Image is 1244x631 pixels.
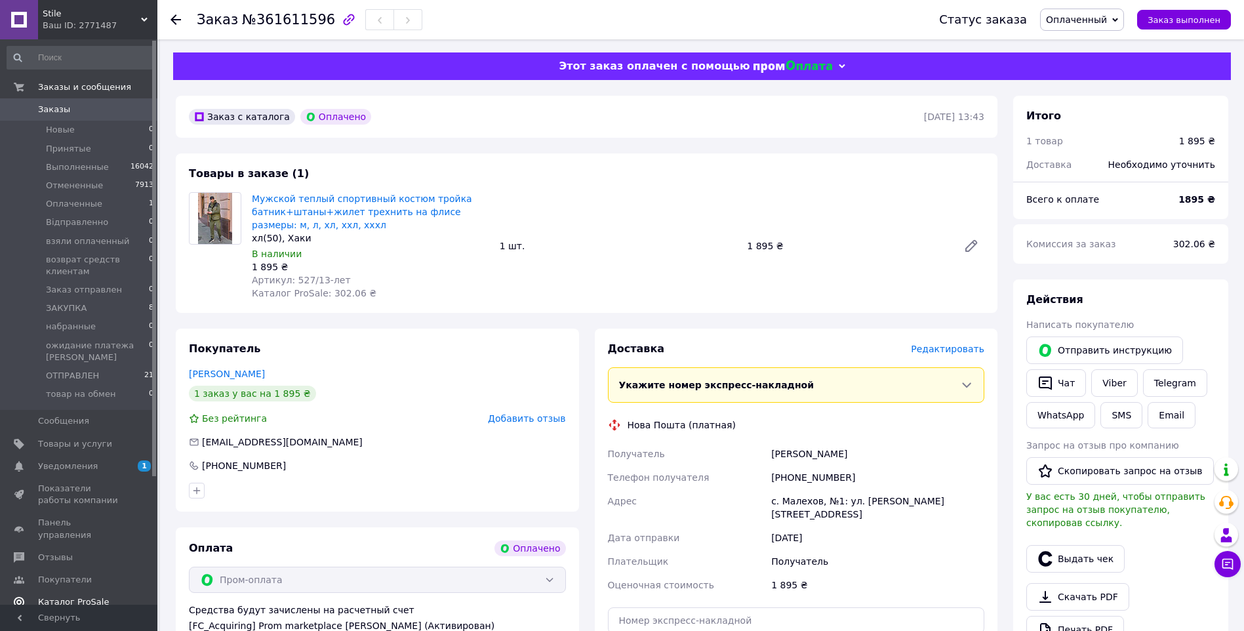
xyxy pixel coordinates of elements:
[252,288,376,298] span: Каталог ProSale: 302.06 ₴
[924,112,984,122] time: [DATE] 13:43
[46,216,108,228] span: Вiдправленно
[43,20,157,31] div: Ваш ID: 2771487
[1026,110,1061,122] span: Итого
[1026,159,1072,170] span: Доставка
[197,12,238,28] span: Заказ
[46,321,96,333] span: набранные
[1026,440,1179,451] span: Запрос на отзыв про компанию
[1026,293,1083,306] span: Действия
[46,143,91,155] span: Принятые
[46,254,149,277] span: возврат средств клиентам
[1026,239,1116,249] span: Комиссия за заказ
[38,415,89,427] span: Сообщения
[488,413,565,424] span: Добавить отзыв
[138,460,151,472] span: 1
[1026,194,1099,205] span: Всего к оплате
[38,438,112,450] span: Товары и услуги
[38,104,70,115] span: Заказы
[1026,583,1129,611] a: Скачать PDF
[1091,369,1137,397] a: Viber
[46,302,87,314] span: ЗАКУПКА
[1100,150,1223,179] div: Необходимо уточнить
[1214,551,1241,577] button: Чат с покупателем
[171,13,181,26] div: Вернуться назад
[43,8,141,20] span: Stile
[46,370,99,382] span: ОТПРАВЛЕН
[769,550,987,573] div: Получатель
[252,193,472,230] a: Мужской теплый спортивный костюм тройка батник+штаны+жилет трехнить на флисе размеры: м, л, хл, х...
[189,386,316,401] div: 1 заказ у вас на 1 895 ₴
[1100,402,1142,428] button: SMS
[198,193,233,244] img: Мужской теплый спортивный костюм тройка батник+штаны+жилет трехнить на флисе размеры: м, л, хл, х...
[252,260,489,274] div: 1 895 ₴
[38,517,121,540] span: Панель управления
[1178,194,1215,205] b: 1895 ₴
[149,198,153,210] span: 1
[1026,457,1214,485] button: Скопировать запрос на отзыв
[608,580,715,590] span: Оценочная стоимость
[189,109,295,125] div: Заказ с каталога
[242,12,335,28] span: №361611596
[252,249,302,259] span: В наличии
[46,161,109,173] span: Выполненные
[1026,336,1183,364] button: Отправить инструкцию
[742,237,953,255] div: 1 895 ₴
[494,540,565,556] div: Оплачено
[608,533,680,543] span: Дата отправки
[38,552,73,563] span: Отзывы
[753,60,832,73] img: evopay logo
[1148,402,1195,428] button: Email
[1026,369,1086,397] button: Чат
[202,437,363,447] span: [EMAIL_ADDRESS][DOMAIN_NAME]
[1173,239,1215,249] span: 302.06 ₴
[939,13,1027,26] div: Статус заказа
[769,442,987,466] div: [PERSON_NAME]
[149,321,153,333] span: 0
[149,216,153,228] span: 0
[911,344,984,354] span: Редактировать
[149,340,153,363] span: 0
[189,342,260,355] span: Покупатель
[46,180,103,192] span: Отмененные
[1026,136,1063,146] span: 1 товар
[769,526,987,550] div: [DATE]
[7,46,155,70] input: Поиск
[38,574,92,586] span: Покупатели
[149,254,153,277] span: 0
[608,472,710,483] span: Телефон получателя
[769,466,987,489] div: [PHONE_NUMBER]
[189,167,309,180] span: Товары в заказе (1)
[1148,15,1220,25] span: Заказ выполнен
[38,81,131,93] span: Заказы и сообщения
[1026,545,1125,573] button: Выдать чек
[130,161,153,173] span: 16042
[149,235,153,247] span: 0
[46,235,129,247] span: взяли оплаченный
[189,542,233,554] span: Оплата
[1026,319,1134,330] span: Написать покупателю
[300,109,371,125] div: Оплачено
[149,388,153,400] span: 0
[958,233,984,259] a: Редактировать
[1137,10,1231,30] button: Заказ выполнен
[608,342,665,355] span: Доставка
[46,388,115,400] span: товар на обмен
[1026,491,1205,528] span: У вас есть 30 дней, чтобы отправить запрос на отзыв покупателю, скопировав ссылку.
[494,237,742,255] div: 1 шт.
[608,449,665,459] span: Получатель
[149,284,153,296] span: 0
[38,460,98,472] span: Уведомления
[1143,369,1207,397] a: Telegram
[46,198,102,210] span: Оплаченные
[559,60,750,72] span: Этот заказ оплачен с помощью
[1046,14,1107,25] span: Оплаченный
[46,284,122,296] span: Заказ отправлен
[1179,134,1215,148] div: 1 895 ₴
[608,556,669,567] span: Плательщик
[135,180,153,192] span: 7913
[202,413,267,424] span: Без рейтинга
[149,124,153,136] span: 0
[608,496,637,506] span: Адрес
[149,143,153,155] span: 0
[201,459,287,472] div: [PHONE_NUMBER]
